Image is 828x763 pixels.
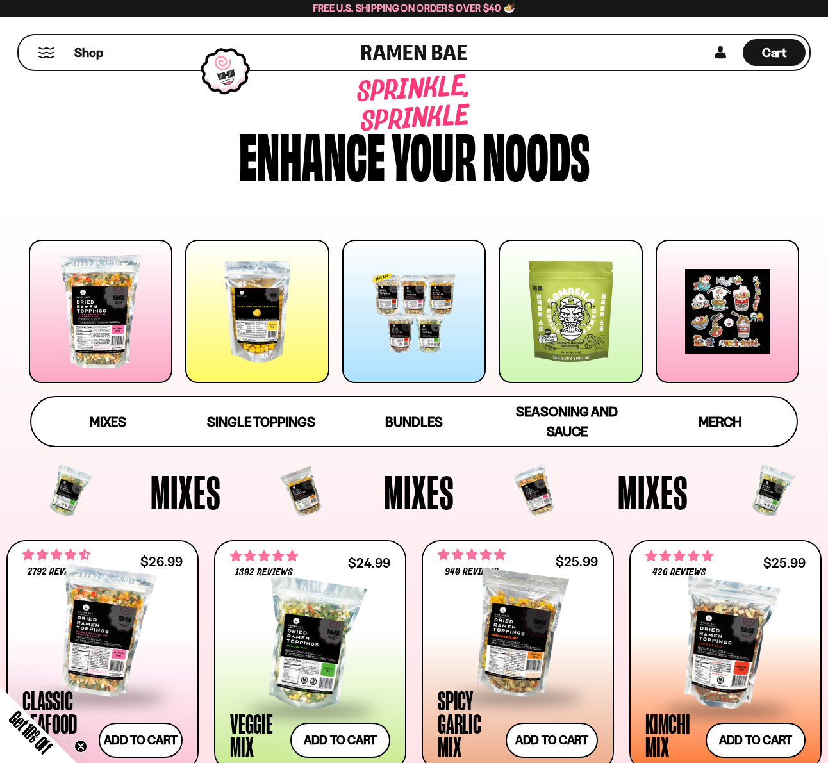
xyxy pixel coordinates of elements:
[290,723,390,758] button: Add to cart
[392,123,476,184] div: your
[230,548,298,564] span: 4.76 stars
[385,414,443,430] span: Bundles
[338,397,491,446] a: Bundles
[516,404,618,439] span: Seasoning and Sauce
[384,468,454,516] span: Mixes
[506,723,598,758] button: Add to cart
[31,397,185,446] a: Mixes
[151,468,221,516] span: Mixes
[28,567,85,577] span: 2792 reviews
[74,39,103,66] a: Shop
[643,397,797,446] a: Merch
[90,414,126,430] span: Mixes
[74,740,87,753] button: Close teaser
[239,123,385,184] div: Enhance
[74,44,103,62] span: Shop
[445,567,499,577] span: 940 reviews
[699,414,741,430] span: Merch
[230,712,284,758] div: Veggie Mix
[6,707,56,757] span: Get 10% Off
[652,568,706,578] span: 426 reviews
[140,555,183,568] div: $26.99
[743,35,806,70] a: Cart
[438,689,499,758] div: Spicy Garlic Mix
[645,548,713,564] span: 4.76 stars
[618,468,688,516] span: Mixes
[99,723,183,758] button: Add to cart
[762,45,787,60] span: Cart
[313,2,516,14] span: Free U.S. Shipping on Orders over $40 🍜
[763,557,806,569] div: $25.99
[348,557,390,569] div: $24.99
[235,568,293,578] span: 1392 reviews
[22,546,90,563] span: 4.68 stars
[556,555,598,568] div: $25.99
[38,47,55,58] button: Mobile Menu Trigger
[490,397,643,446] a: Seasoning and Sauce
[185,397,338,446] a: Single Toppings
[706,723,806,758] button: Add to cart
[483,123,590,184] div: noods
[207,414,315,430] span: Single Toppings
[438,546,506,563] span: 4.75 stars
[645,712,699,758] div: Kimchi Mix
